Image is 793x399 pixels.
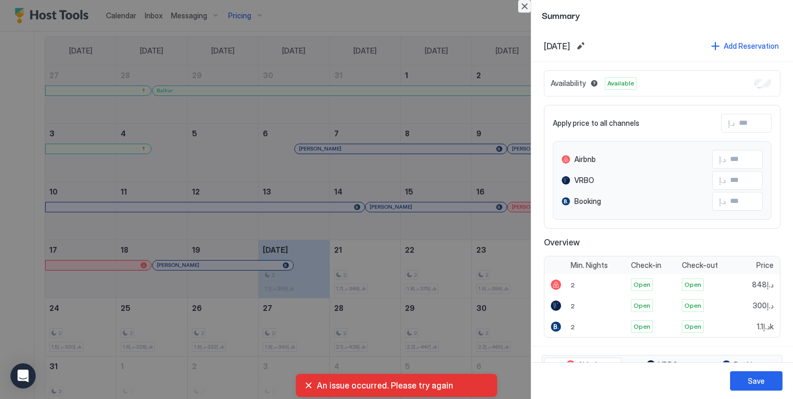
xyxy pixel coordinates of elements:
span: د.إ1.1k [757,322,774,331]
button: Airbnb [544,358,621,372]
span: د.إ [719,155,726,164]
span: Apply price to all channels [553,118,639,128]
span: 2 [571,281,575,289]
span: د.إ [728,118,735,128]
span: Overview [544,237,780,247]
span: VRBO [574,176,594,185]
span: Open [684,301,701,310]
span: د.إ [719,197,726,206]
span: د.إ300 [753,301,774,310]
button: Add Reservation [710,39,780,53]
span: Available [607,79,634,88]
span: 2 [571,302,575,310]
button: Booking [703,358,780,372]
div: Open Intercom Messenger [10,363,36,389]
span: 2 [571,323,575,331]
span: VRBO [658,360,678,370]
span: Open [634,322,650,331]
span: Booking [734,360,760,370]
button: VRBO [624,358,701,372]
span: Check-out [682,261,718,270]
span: Open [634,280,650,289]
span: د.إ [719,176,726,185]
span: Airbnb [578,360,599,370]
span: Price [756,261,774,270]
span: Open [684,280,701,289]
span: Booking [574,197,601,206]
span: Check-in [631,261,661,270]
span: Summary [542,8,783,21]
button: Edit date range [574,40,587,52]
span: Availability [551,79,586,88]
div: tab-group [542,355,783,375]
span: Airbnb [574,155,596,164]
button: Save [730,371,783,391]
span: Open [634,301,650,310]
span: Open [684,322,701,331]
span: د.إ848 [752,280,774,289]
span: [DATE] [544,41,570,51]
span: An issue occurred. Please try again [317,380,489,391]
span: Min. Nights [571,261,608,270]
button: Blocked dates override all pricing rules and remain unavailable until manually unblocked [588,77,601,90]
div: Add Reservation [724,40,779,51]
